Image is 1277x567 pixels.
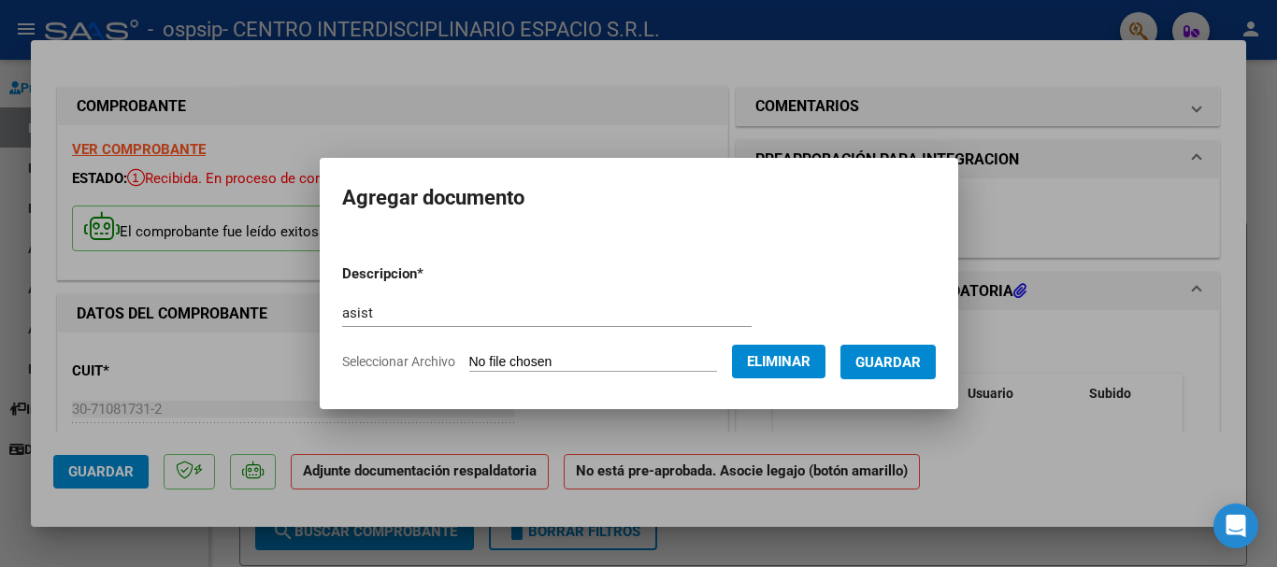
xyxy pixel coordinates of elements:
span: Guardar [855,354,921,371]
button: Guardar [840,345,936,379]
span: Seleccionar Archivo [342,354,455,369]
p: Descripcion [342,263,521,285]
h2: Agregar documento [342,180,936,216]
span: Eliminar [747,353,811,370]
button: Eliminar [732,345,825,378]
div: Open Intercom Messenger [1213,503,1258,548]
